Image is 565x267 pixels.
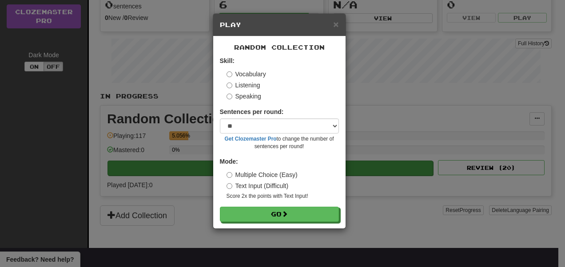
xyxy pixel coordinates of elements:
[227,170,298,179] label: Multiple Choice (Easy)
[227,70,266,79] label: Vocabulary
[333,20,338,29] button: Close
[220,107,284,116] label: Sentences per round:
[220,57,235,64] strong: Skill:
[333,19,338,29] span: ×
[220,20,339,29] h5: Play
[234,43,325,51] span: Random Collection
[227,181,289,190] label: Text Input (Difficult)
[227,94,232,99] input: Speaking
[227,192,339,200] small: Score 2x the points with Text Input !
[225,136,277,142] a: Get Clozemaster Pro
[227,71,232,77] input: Vocabulary
[227,183,232,189] input: Text Input (Difficult)
[220,135,339,150] small: to change the number of sentences per round!
[220,158,238,165] strong: Mode:
[227,172,232,178] input: Multiple Choice (Easy)
[220,207,339,222] button: Go
[227,82,232,88] input: Listening
[227,81,260,90] label: Listening
[227,92,261,101] label: Speaking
